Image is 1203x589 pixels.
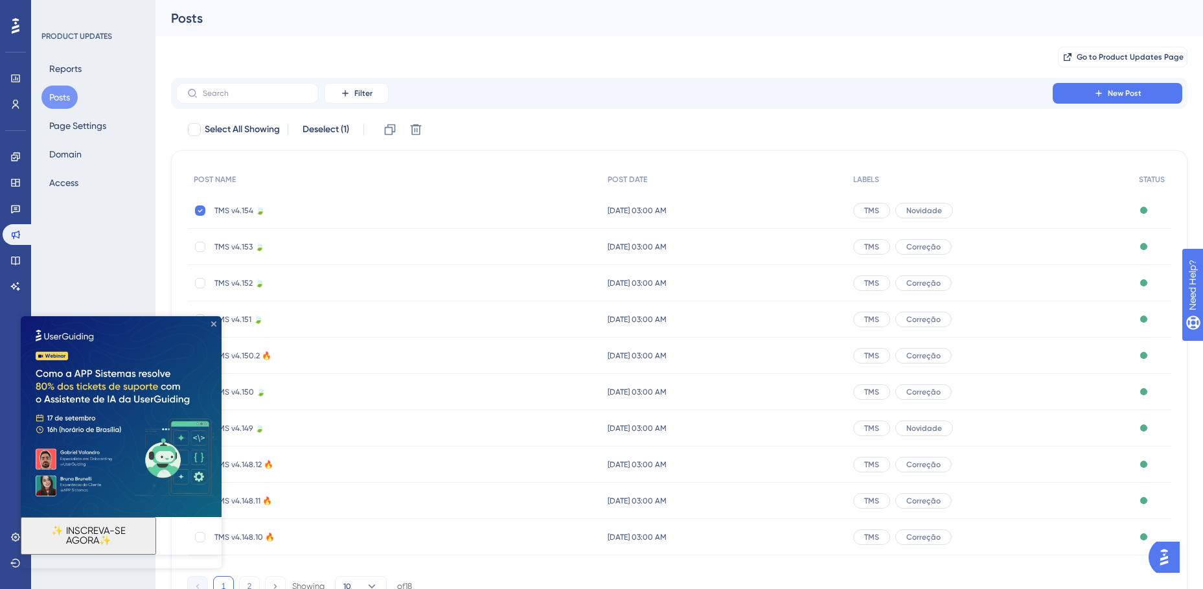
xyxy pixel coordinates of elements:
span: [DATE] 03:00 AM [608,387,667,397]
span: [DATE] 03:00 AM [608,351,667,361]
span: Deselect (1) [303,122,349,137]
button: Filter [324,83,389,104]
span: TMS v4.150.2 🔥 [214,351,422,361]
span: TMS v4.150 🍃 [214,387,422,397]
iframe: UserGuiding AI Assistant Launcher [1149,538,1187,577]
span: Correção [906,387,941,397]
button: Domain [41,143,89,166]
button: Go to Product Updates Page [1058,47,1187,67]
span: Go to Product Updates Page [1077,52,1184,62]
span: New Post [1108,88,1141,98]
span: TMS v4.149 🍃 [214,423,422,433]
button: Deselect (1) [296,118,356,141]
span: [DATE] 03:00 AM [608,459,667,470]
span: Filter [354,88,372,98]
span: TMS v4.154 🍃 [214,205,422,216]
div: Close Preview [190,5,196,10]
span: Correção [906,314,941,325]
span: TMS [864,423,879,433]
span: TMS [864,351,879,361]
span: STATUS [1139,174,1165,185]
input: Search [203,89,308,98]
span: Correção [906,459,941,470]
span: TMS v4.148.12 🔥 [214,459,422,470]
span: TMS [864,496,879,506]
span: LABELS [853,174,879,185]
div: PRODUCT UPDATES [41,31,112,41]
span: TMS [864,278,879,288]
span: TMS [864,387,879,397]
button: Posts [41,86,78,109]
span: [DATE] 03:00 AM [608,242,667,252]
span: TMS [864,459,879,470]
span: Correção [906,242,941,252]
span: [DATE] 03:00 AM [608,496,667,506]
span: [DATE] 03:00 AM [608,314,667,325]
button: Access [41,171,86,194]
span: Correção [906,351,941,361]
span: TMS [864,314,879,325]
button: New Post [1053,83,1182,104]
button: Page Settings [41,114,114,137]
span: POST DATE [608,174,647,185]
span: [DATE] 03:00 AM [608,532,667,542]
span: Correção [906,532,941,542]
span: TMS v4.148.11 🔥 [214,496,422,506]
span: Correção [906,496,941,506]
span: TMS [864,205,879,216]
span: [DATE] 03:00 AM [608,205,667,216]
span: POST NAME [194,174,236,185]
span: TMS v4.153 🍃 [214,242,422,252]
span: TMS v4.151 🍃 [214,314,422,325]
span: Correção [906,278,941,288]
div: Posts [171,9,1155,27]
span: Select All Showing [205,122,280,137]
span: TMS v4.152 🍃 [214,278,422,288]
span: [DATE] 03:00 AM [608,423,667,433]
span: TMS [864,242,879,252]
button: Reports [41,57,89,80]
span: Novidade [906,423,942,433]
span: Novidade [906,205,942,216]
span: TMS v4.148.10 🔥 [214,532,422,542]
span: [DATE] 03:00 AM [608,278,667,288]
span: TMS [864,532,879,542]
span: Need Help? [30,3,81,19]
